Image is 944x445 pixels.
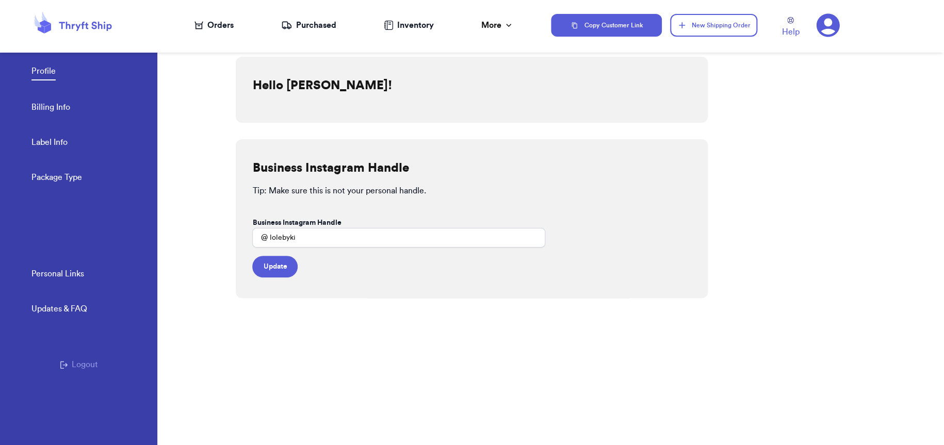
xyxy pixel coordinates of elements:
[60,358,98,371] button: Logout
[31,268,84,282] a: Personal Links
[782,26,800,38] span: Help
[252,228,267,248] div: @
[31,303,87,317] a: Updates & FAQ
[782,17,800,38] a: Help
[281,19,336,31] a: Purchased
[252,160,409,176] h2: Business Instagram Handle
[31,65,56,80] a: Profile
[31,303,87,315] div: Updates & FAQ
[31,101,70,116] a: Billing Info
[252,218,341,228] label: Business Instagram Handle
[551,14,662,37] button: Copy Customer Link
[31,136,68,151] a: Label Info
[252,185,691,197] p: Tip: Make sure this is not your personal handle.
[252,256,298,277] button: Update
[31,171,82,186] a: Package Type
[384,19,434,31] a: Inventory
[252,77,392,94] h2: Hello [PERSON_NAME]!
[194,19,234,31] a: Orders
[481,19,514,31] div: More
[670,14,757,37] button: New Shipping Order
